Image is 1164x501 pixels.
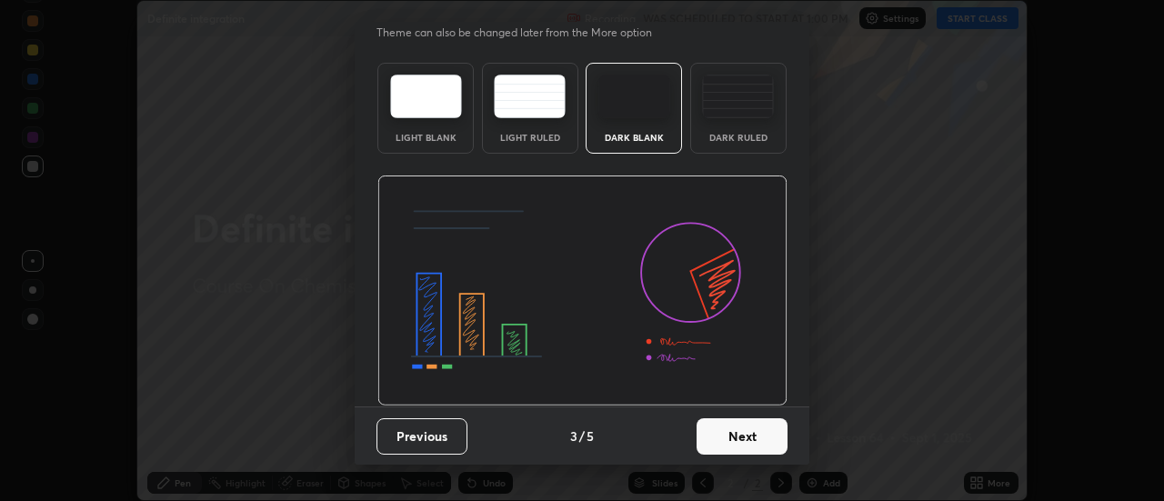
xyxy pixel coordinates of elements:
button: Next [697,418,788,455]
button: Previous [376,418,467,455]
p: Theme can also be changed later from the More option [376,25,671,41]
h4: 5 [587,426,594,446]
h4: / [579,426,585,446]
img: darkRuledTheme.de295e13.svg [702,75,774,118]
img: lightTheme.e5ed3b09.svg [390,75,462,118]
div: Dark Blank [597,133,670,142]
h4: 3 [570,426,577,446]
img: lightRuledTheme.5fabf969.svg [494,75,566,118]
img: darkThemeBanner.d06ce4a2.svg [377,175,788,406]
div: Light Blank [389,133,462,142]
div: Dark Ruled [702,133,775,142]
div: Light Ruled [494,133,567,142]
img: darkTheme.f0cc69e5.svg [598,75,670,118]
